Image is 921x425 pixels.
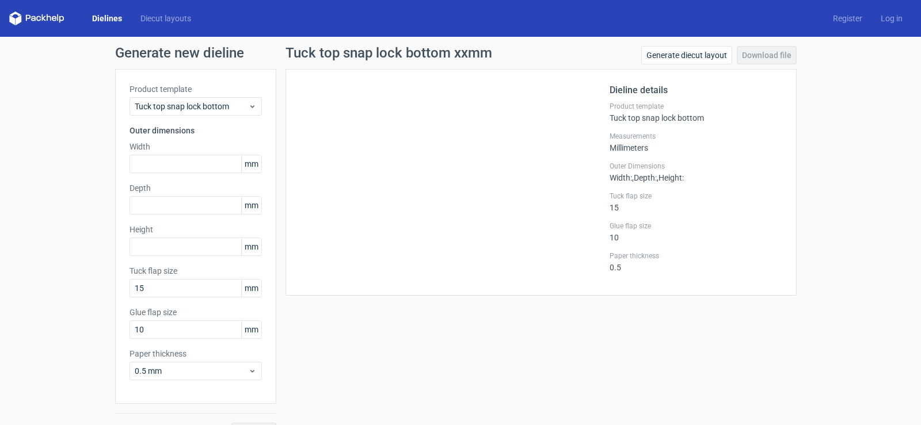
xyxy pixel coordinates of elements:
h1: Tuck top snap lock bottom xxmm [286,46,492,60]
label: Paper thickness [130,348,262,359]
a: Dielines [83,13,131,24]
label: Depth [130,182,262,194]
div: Tuck top snap lock bottom [610,102,782,122]
a: Register [824,13,871,24]
label: Paper thickness [610,251,782,261]
span: 0.5 mm [135,365,248,377]
h3: Outer dimensions [130,125,262,136]
span: mm [241,321,261,338]
div: 10 [610,221,782,242]
label: Outer Dimensions [610,162,782,171]
label: Glue flap size [130,307,262,318]
label: Measurements [610,132,782,141]
h2: Dieline details [610,83,782,97]
a: Generate diecut layout [641,46,732,64]
span: , Height : [657,173,684,182]
span: mm [241,279,261,297]
label: Product template [610,102,782,111]
span: Width : [610,173,632,182]
span: mm [241,238,261,255]
label: Product template [130,83,262,95]
h1: Generate new dieline [115,46,806,60]
label: Tuck flap size [130,265,262,277]
a: Log in [871,13,912,24]
div: Millimeters [610,132,782,152]
label: Height [130,224,262,235]
span: mm [241,155,261,173]
span: mm [241,197,261,214]
label: Glue flap size [610,221,782,231]
a: Diecut layouts [131,13,200,24]
label: Width [130,141,262,152]
label: Tuck flap size [610,192,782,201]
span: , Depth : [632,173,657,182]
div: 15 [610,192,782,212]
div: 0.5 [610,251,782,272]
span: Tuck top snap lock bottom [135,101,248,112]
